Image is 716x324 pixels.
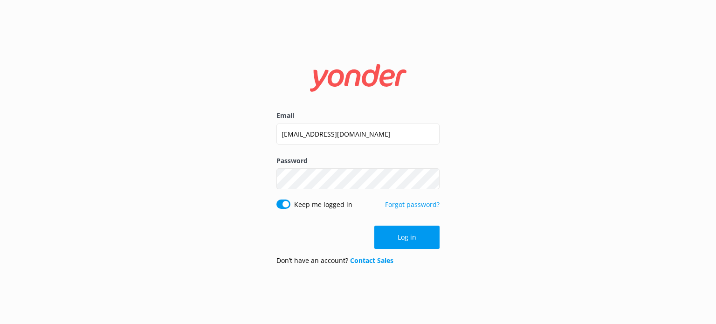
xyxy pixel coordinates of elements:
input: user@emailaddress.com [276,124,440,145]
a: Contact Sales [350,256,393,265]
button: Show password [421,170,440,188]
a: Forgot password? [385,200,440,209]
p: Don’t have an account? [276,255,393,266]
button: Log in [374,226,440,249]
label: Email [276,110,440,121]
label: Keep me logged in [294,200,352,210]
label: Password [276,156,440,166]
